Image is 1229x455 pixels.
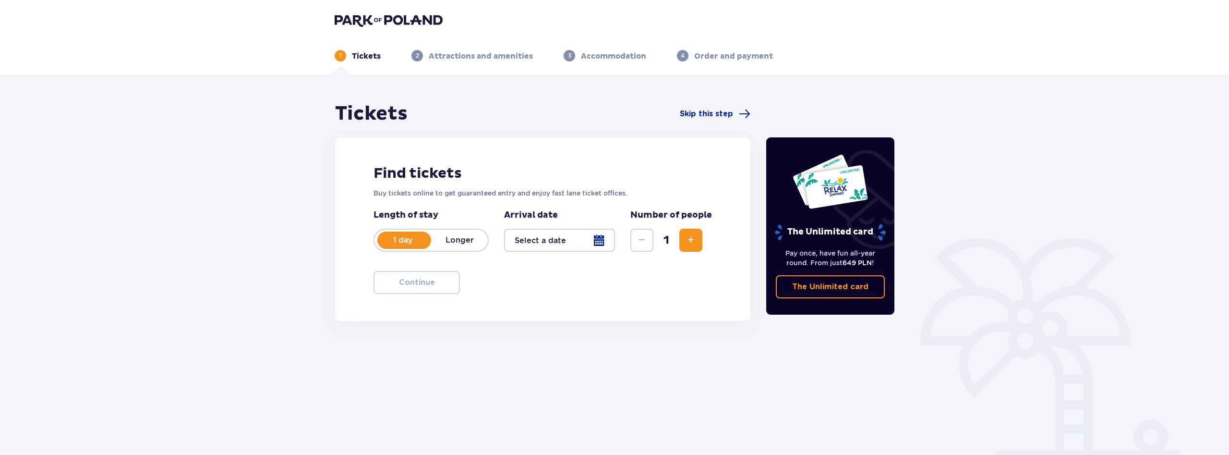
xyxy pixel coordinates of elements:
h2: Find tickets [374,164,712,183]
div: 2Attractions and amenities [411,50,533,61]
p: The Unlimited card [774,224,887,241]
p: 1 [339,51,342,60]
h1: Tickets [335,102,408,126]
img: Park of Poland logo [335,13,443,27]
div: 1Tickets [335,50,381,61]
p: The Unlimited card [792,282,868,292]
p: Buy tickets online to get guaranteed entry and enjoy fast lane ticket offices. [374,188,712,198]
p: 1 day [374,235,431,246]
span: 1 [655,233,677,247]
div: 3Accommodation [564,50,646,61]
button: Increase [679,229,702,252]
p: Pay once, have fun all-year round. From just ! [776,248,885,268]
p: Number of people [630,209,712,221]
button: Decrease [630,229,653,252]
p: 4 [681,51,685,60]
span: 649 PLN [843,259,872,267]
p: Continue [399,277,435,288]
p: Arrival date [504,209,558,221]
img: Two entry cards to Suntago with the word 'UNLIMITED RELAX', featuring a white background with tro... [792,154,868,209]
p: Tickets [352,51,381,61]
button: Continue [374,271,460,294]
span: Skip this step [680,109,733,119]
p: Accommodation [581,51,646,61]
p: Order and payment [694,51,773,61]
p: Length of stay [374,209,489,221]
a: The Unlimited card [776,275,885,298]
div: 4Order and payment [677,50,773,61]
p: 3 [568,51,571,60]
p: 2 [416,51,419,60]
p: Longer [431,235,488,246]
p: Attractions and amenities [429,51,533,61]
a: Skip this step [680,108,750,120]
